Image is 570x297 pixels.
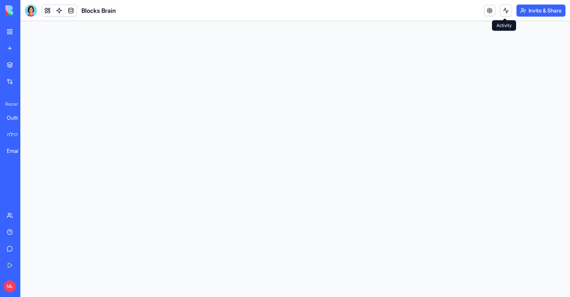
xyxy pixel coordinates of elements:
div: Email Sequence Generator [7,147,28,155]
span: Blocks Brain [81,6,116,15]
a: תיאטרון הקהילה [2,127,32,142]
div: תיאטרון הקהילה [7,131,28,138]
div: Activity [492,20,516,31]
a: Email Sequence Generator [2,143,32,159]
div: Outlook [7,114,28,122]
span: Recent [2,101,18,107]
a: Outlook [2,110,32,125]
img: logo [5,5,52,16]
button: Invite & Share [516,5,565,17]
span: ML [4,280,16,292]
